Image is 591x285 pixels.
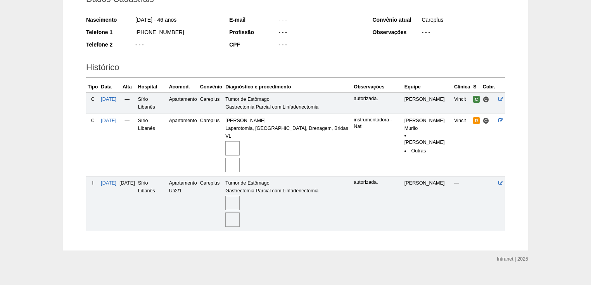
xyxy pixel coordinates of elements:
[86,41,135,48] div: Telefone 2
[86,16,135,24] div: Nascimento
[354,95,401,102] p: autorizada.
[224,176,352,231] td: Tumor de Estômago Gastrectomia Parcial com Linfadenectomia
[199,114,224,176] td: Careplus
[403,81,453,93] th: Equipe
[86,60,505,78] h2: Histórico
[229,16,278,24] div: E-mail
[278,28,362,38] div: - - -
[453,176,472,231] td: —
[421,16,505,26] div: Careplus
[99,81,118,93] th: Data
[354,117,401,130] p: instrumentadora - Nati
[137,176,168,231] td: Sírio Libanês
[473,96,480,103] span: Confirmada
[453,81,472,93] th: Clínica
[199,92,224,114] td: Careplus
[224,81,352,93] th: Diagnóstico e procedimento
[135,16,219,26] div: [DATE] - 46 anos
[101,97,116,102] a: [DATE]
[372,28,421,36] div: Observações
[168,176,199,231] td: Apartamento Uti2/1
[101,180,116,186] a: [DATE]
[168,92,199,114] td: Apartamento
[453,92,472,114] td: Vincit
[135,28,219,38] div: [PHONE_NUMBER]
[199,81,224,93] th: Convênio
[453,114,472,176] td: Vincit
[473,117,480,124] span: Reservada
[224,114,352,176] td: [PERSON_NAME] Laparotomia, [GEOGRAPHIC_DATA], Drenagem, Bridas VL
[404,124,451,132] div: Murilo
[354,179,401,186] p: autorizada.
[278,41,362,50] div: - - -
[135,41,219,50] div: - - -
[168,81,199,93] th: Acomod.
[372,16,421,24] div: Convênio atual
[86,81,99,93] th: Tipo
[88,117,98,124] div: C
[199,176,224,231] td: Careplus
[168,114,199,176] td: Apartamento
[404,132,451,146] li: [PERSON_NAME]
[472,81,481,93] th: S
[278,16,362,26] div: - - -
[224,92,352,114] td: Tumor de Estômago Gastrectomia Parcial com Linfadenectomia
[119,180,135,186] span: [DATE]
[421,28,505,38] div: - - -
[483,117,489,124] span: Consultório
[403,176,453,231] td: [PERSON_NAME]
[404,148,451,155] li: Outras
[137,81,168,93] th: Hospital
[137,114,168,176] td: Sírio Libanês
[497,255,528,263] div: Intranet | 2025
[483,96,489,103] span: Consultório
[88,95,98,103] div: C
[229,41,278,48] div: CPF
[403,114,453,176] td: [PERSON_NAME]
[101,118,116,123] a: [DATE]
[352,81,403,93] th: Observações
[137,92,168,114] td: Sírio Libanês
[86,28,135,36] div: Telefone 1
[118,92,137,114] td: —
[118,114,137,176] td: —
[88,179,98,187] div: I
[118,81,137,93] th: Alta
[403,92,453,114] td: [PERSON_NAME]
[229,28,278,36] div: Profissão
[481,81,497,93] th: Cobr.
